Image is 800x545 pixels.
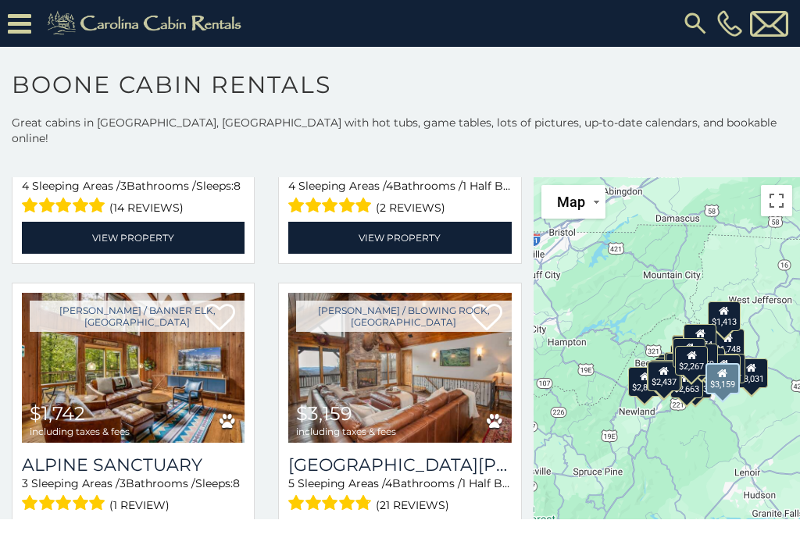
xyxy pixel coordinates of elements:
[462,476,533,490] span: 1 Half Baths /
[22,454,245,476] a: Alpine Sanctuary
[557,194,585,210] span: Map
[120,179,127,193] span: 3
[288,293,511,442] img: Mountain Laurel Lodge
[684,324,717,354] div: $2,774
[288,476,511,515] div: Sleeping Areas / Bathrooms / Sleeps:
[109,495,170,515] span: (1 review)
[670,369,703,398] div: $2,663
[666,353,699,383] div: $1,742
[385,476,392,490] span: 4
[288,222,511,254] a: View Property
[675,346,708,376] div: $2,267
[376,198,445,218] span: (2 reviews)
[22,178,245,218] div: Sleeping Areas / Bathrooms / Sleeps:
[22,293,245,442] a: Alpine Sanctuary $1,742 including taxes & fees
[649,360,682,390] div: $2,222
[22,476,28,490] span: 3
[22,293,245,442] img: Alpine Sanctuary
[712,329,745,358] div: $1,748
[120,476,126,490] span: 3
[681,9,709,37] img: search-regular.svg
[30,402,85,425] span: $1,742
[462,179,534,193] span: 1 Half Baths /
[713,10,746,37] a: [PHONE_NUMBER]
[296,426,396,436] span: including taxes & fees
[673,338,706,368] div: $2,506
[233,476,240,490] span: 8
[670,344,703,374] div: $3,751
[22,222,245,254] a: View Property
[288,454,511,476] a: [GEOGRAPHIC_DATA][PERSON_NAME]
[708,354,741,384] div: $2,080
[22,476,245,515] div: Sleeping Areas / Bathrooms / Sleeps:
[22,179,29,193] span: 4
[735,358,768,388] div: $3,031
[39,8,255,39] img: Khaki-logo.png
[288,179,295,193] span: 4
[30,426,130,436] span: including taxes & fees
[761,185,792,216] button: Toggle fullscreen view
[288,293,511,442] a: Mountain Laurel Lodge $3,159 including taxes & fees
[288,178,511,218] div: Sleeping Areas / Bathrooms / Sleeps:
[376,495,449,515] span: (21 reviews)
[708,301,741,331] div: $1,413
[648,362,680,391] div: $2,437
[296,402,352,425] span: $3,159
[683,328,716,358] div: $2,114
[288,454,511,476] h3: Mountain Laurel Lodge
[628,367,661,397] div: $2,833
[541,185,605,219] button: Change map style
[288,476,295,490] span: 5
[109,198,184,218] span: (14 reviews)
[712,354,745,383] div: $1,934
[705,363,740,394] div: $3,159
[386,179,393,193] span: 4
[30,301,245,332] a: [PERSON_NAME] / Banner Elk, [GEOGRAPHIC_DATA]
[296,301,511,332] a: [PERSON_NAME] / Blowing Rock, [GEOGRAPHIC_DATA]
[234,179,241,193] span: 8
